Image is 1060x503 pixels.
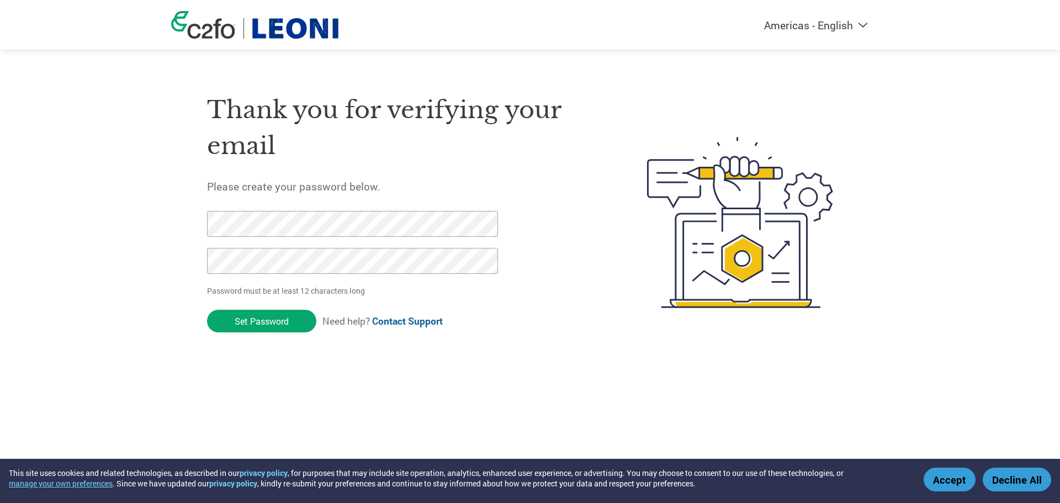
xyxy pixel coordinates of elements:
[983,468,1051,491] button: Decline All
[207,92,595,163] h1: Thank you for verifying your email
[924,468,976,491] button: Accept
[240,468,288,478] a: privacy policy
[207,285,502,296] p: Password must be at least 12 characters long
[171,11,235,39] img: c2fo logo
[207,310,316,332] input: Set Password
[207,179,595,193] h5: Please create your password below.
[9,468,908,489] div: This site uses cookies and related technologies, as described in our , for purposes that may incl...
[209,478,257,489] a: privacy policy
[372,315,443,327] a: Contact Support
[252,18,338,39] img: Leoni Cable
[627,76,854,369] img: create-password
[322,315,443,327] span: Need help?
[9,478,113,489] button: manage your own preferences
